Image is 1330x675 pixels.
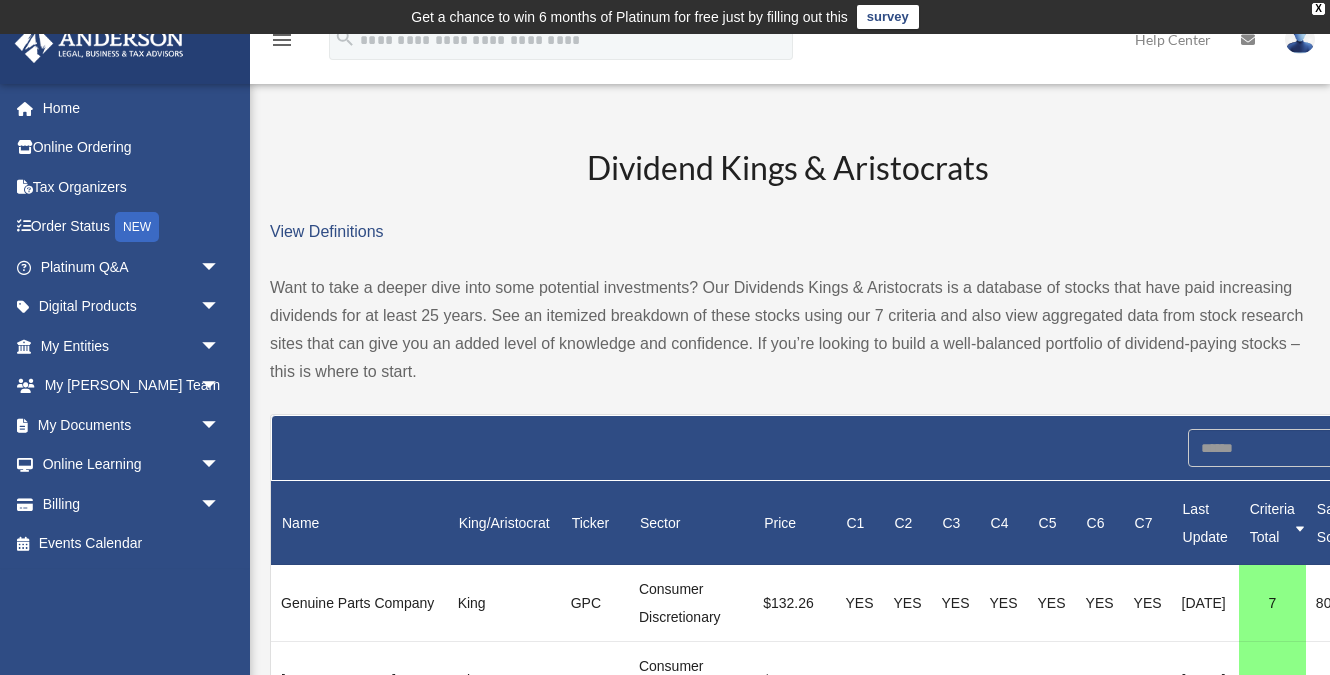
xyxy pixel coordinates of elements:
[883,565,931,641] td: YES
[271,565,448,641] td: Genuine Parts Company
[1312,3,1325,15] div: close
[14,405,250,445] a: My Documentsarrow_drop_down
[270,28,294,52] i: menu
[14,366,250,406] a: My [PERSON_NAME] Teamarrow_drop_down
[1076,481,1124,565] th: C6
[270,274,1305,386] p: Want to take a deeper dive into some potential investments? Our Dividends Kings & Aristocrats is ...
[1285,25,1315,54] img: User Pic
[411,5,848,29] div: Get a chance to win 6 months of Platinum for free just by filling out this
[857,5,919,29] a: survey
[115,212,159,242] div: NEW
[270,35,294,52] a: menu
[835,565,883,641] td: YES
[271,481,448,565] th: Name
[200,287,240,328] span: arrow_drop_down
[753,481,835,565] th: Price
[629,481,753,565] th: Sector
[14,247,250,287] a: Platinum Q&Aarrow_drop_down
[1172,481,1239,565] th: Last Update
[448,481,561,565] th: King/Aristocrat
[448,565,561,641] td: King
[629,565,753,641] td: Consumer Discretionary
[753,565,835,641] td: $132.26
[14,207,250,248] a: Order StatusNEW
[14,88,250,128] a: Home
[14,128,250,168] a: Online Ordering
[1124,565,1172,641] td: YES
[1076,565,1124,641] td: YES
[14,484,250,524] a: Billingarrow_drop_down
[883,481,931,565] th: C2
[14,287,250,327] a: Digital Productsarrow_drop_down
[835,481,883,565] th: C1
[200,405,240,446] span: arrow_drop_down
[561,481,629,565] th: Ticker
[334,27,356,49] i: search
[200,326,240,367] span: arrow_drop_down
[1239,481,1306,565] th: Criteria Total
[1028,565,1076,641] td: YES
[980,565,1028,641] td: YES
[14,167,250,207] a: Tax Organizers
[200,247,240,288] span: arrow_drop_down
[14,445,250,485] a: Online Learningarrow_drop_down
[1172,565,1239,641] td: [DATE]
[14,524,250,564] a: Events Calendar
[932,481,980,565] th: C3
[9,24,190,63] img: Anderson Advisors Platinum Portal
[270,146,1305,191] h2: Dividend Kings & Aristocrats
[1028,481,1076,565] th: C5
[561,565,629,641] td: GPC
[200,484,240,525] span: arrow_drop_down
[980,481,1028,565] th: C4
[14,326,250,366] a: My Entitiesarrow_drop_down
[270,223,384,240] a: View Definitions
[200,366,240,407] span: arrow_drop_down
[932,565,980,641] td: YES
[1239,565,1306,641] td: 7
[200,445,240,486] span: arrow_drop_down
[1124,481,1172,565] th: C7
